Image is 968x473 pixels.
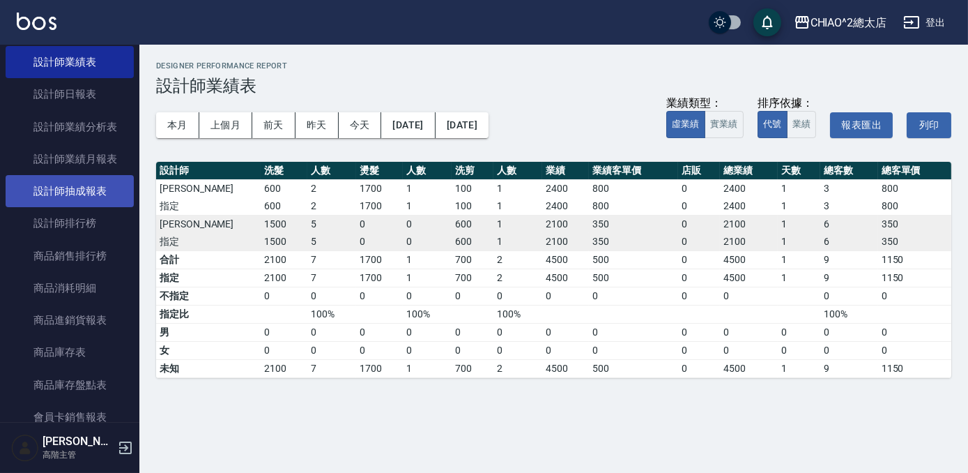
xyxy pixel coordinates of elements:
[678,233,721,251] td: 0
[307,323,356,341] td: 0
[307,287,356,305] td: 0
[678,323,721,341] td: 0
[778,359,820,377] td: 1
[493,323,542,341] td: 0
[678,359,721,377] td: 0
[403,323,452,341] td: 0
[753,8,781,36] button: save
[156,269,261,287] td: 指定
[261,215,307,233] td: 1500
[720,250,778,269] td: 4500
[356,287,403,305] td: 0
[6,272,134,304] a: 商品消耗明細
[542,359,589,377] td: 4500
[589,359,678,377] td: 500
[452,250,494,269] td: 700
[678,269,721,287] td: 0
[810,14,887,31] div: CHIAO^2總太店
[356,179,403,197] td: 1700
[820,179,878,197] td: 3
[878,215,951,233] td: 350
[6,304,134,336] a: 商品進銷貨報表
[820,359,878,377] td: 9
[452,323,494,341] td: 0
[542,341,589,359] td: 0
[878,323,951,341] td: 0
[878,269,951,287] td: 1150
[156,162,951,378] table: a dense table
[261,197,307,216] td: 600
[542,179,589,197] td: 2400
[493,359,542,377] td: 2
[156,76,951,96] h3: 設計師業績表
[403,359,452,377] td: 1
[6,336,134,368] a: 商品庫存表
[493,179,542,197] td: 1
[156,197,261,216] td: 指定
[403,287,452,305] td: 0
[356,269,403,287] td: 1700
[589,323,678,341] td: 0
[356,215,403,233] td: 0
[878,359,951,377] td: 1150
[356,341,403,359] td: 0
[758,96,817,111] div: 排序依據：
[787,111,817,138] button: 業績
[403,215,452,233] td: 0
[493,197,542,216] td: 1
[452,269,494,287] td: 700
[720,197,778,216] td: 2400
[307,250,356,269] td: 7
[589,250,678,269] td: 500
[43,435,114,449] h5: [PERSON_NAME]
[11,434,39,462] img: Person
[452,215,494,233] td: 600
[830,112,893,138] button: 報表匯出
[589,269,678,287] td: 500
[820,269,878,287] td: 9
[156,179,261,197] td: [PERSON_NAME]
[156,323,261,341] td: 男
[307,197,356,216] td: 2
[878,162,951,180] th: 總客單價
[403,341,452,359] td: 0
[589,287,678,305] td: 0
[542,250,589,269] td: 4500
[678,250,721,269] td: 0
[878,197,951,216] td: 800
[156,112,199,138] button: 本月
[878,250,951,269] td: 1150
[778,269,820,287] td: 1
[339,112,382,138] button: 今天
[720,341,778,359] td: 0
[6,111,134,143] a: 設計師業績分析表
[452,359,494,377] td: 700
[878,287,951,305] td: 0
[493,341,542,359] td: 0
[778,250,820,269] td: 1
[493,269,542,287] td: 2
[156,287,261,305] td: 不指定
[778,323,820,341] td: 0
[778,215,820,233] td: 1
[261,287,307,305] td: 0
[356,323,403,341] td: 0
[6,240,134,272] a: 商品銷售排行榜
[261,359,307,377] td: 2100
[542,233,589,251] td: 2100
[6,207,134,239] a: 設計師排行榜
[261,233,307,251] td: 1500
[820,250,878,269] td: 9
[156,233,261,251] td: 指定
[493,305,542,323] td: 100%
[6,369,134,401] a: 商品庫存盤點表
[788,8,893,37] button: CHIAO^2總太店
[666,96,744,111] div: 業績類型：
[542,215,589,233] td: 2100
[720,162,778,180] th: 總業績
[156,341,261,359] td: 女
[589,341,678,359] td: 0
[678,179,721,197] td: 0
[720,179,778,197] td: 2400
[778,179,820,197] td: 1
